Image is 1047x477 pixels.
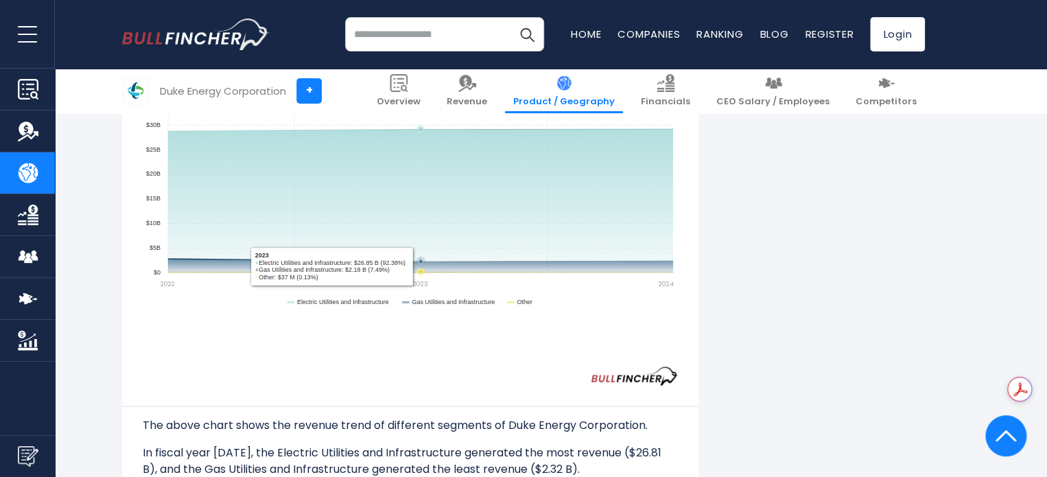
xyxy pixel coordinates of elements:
[122,19,270,50] img: bullfincher logo
[143,23,678,367] svg: Duke Energy Corporation's Segments Revenue Trend
[146,121,161,128] text: $30B
[617,27,680,41] a: Companies
[413,279,428,288] text: 2023
[438,69,495,113] a: Revenue
[143,417,678,433] p: The above chart shows the revenue trend of different segments of Duke Energy Corporation.
[805,27,854,41] a: Register
[154,268,161,275] text: $0
[716,96,830,108] span: CEO Salary / Employees
[633,69,698,113] a: Financials
[146,170,161,177] text: $20B
[150,244,161,251] text: $5B
[847,69,925,113] a: Competitors
[296,78,322,104] a: +
[696,27,743,41] a: Ranking
[510,17,544,51] button: Search
[760,27,788,41] a: Blog
[123,78,149,104] img: DUK logo
[870,17,925,51] a: Login
[505,69,623,113] a: Product / Geography
[146,194,161,201] text: $15B
[412,298,495,305] text: Gas Utilities and Infrastructure
[368,69,429,113] a: Overview
[708,69,838,113] a: CEO Salary / Employees
[161,279,175,288] text: 2022
[146,219,161,226] text: $10B
[658,279,673,288] text: 2024
[146,146,161,152] text: $25B
[517,298,532,305] text: Other
[297,298,389,305] text: Electric Utilities and Infrastructure
[143,444,678,477] p: In fiscal year [DATE], the Electric Utilities and Infrastructure generated the most revenue ($26....
[377,96,421,108] span: Overview
[447,96,487,108] span: Revenue
[160,83,286,99] div: Duke Energy Corporation
[571,27,601,41] a: Home
[513,96,615,108] span: Product / Geography
[856,96,917,108] span: Competitors
[122,19,270,50] a: Go to homepage
[641,96,690,108] span: Financials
